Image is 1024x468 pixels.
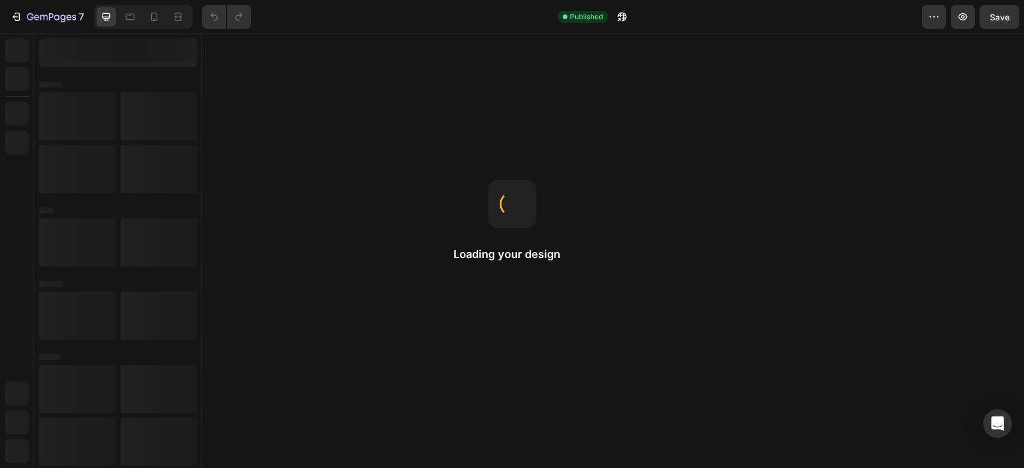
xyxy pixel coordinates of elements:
h2: Loading your design [454,247,571,262]
div: Open Intercom Messenger [983,409,1012,438]
div: Undo/Redo [202,5,251,29]
p: 7 [79,10,84,24]
button: 7 [5,5,89,29]
span: Save [990,12,1010,22]
button: Save [980,5,1019,29]
span: Published [570,11,603,22]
